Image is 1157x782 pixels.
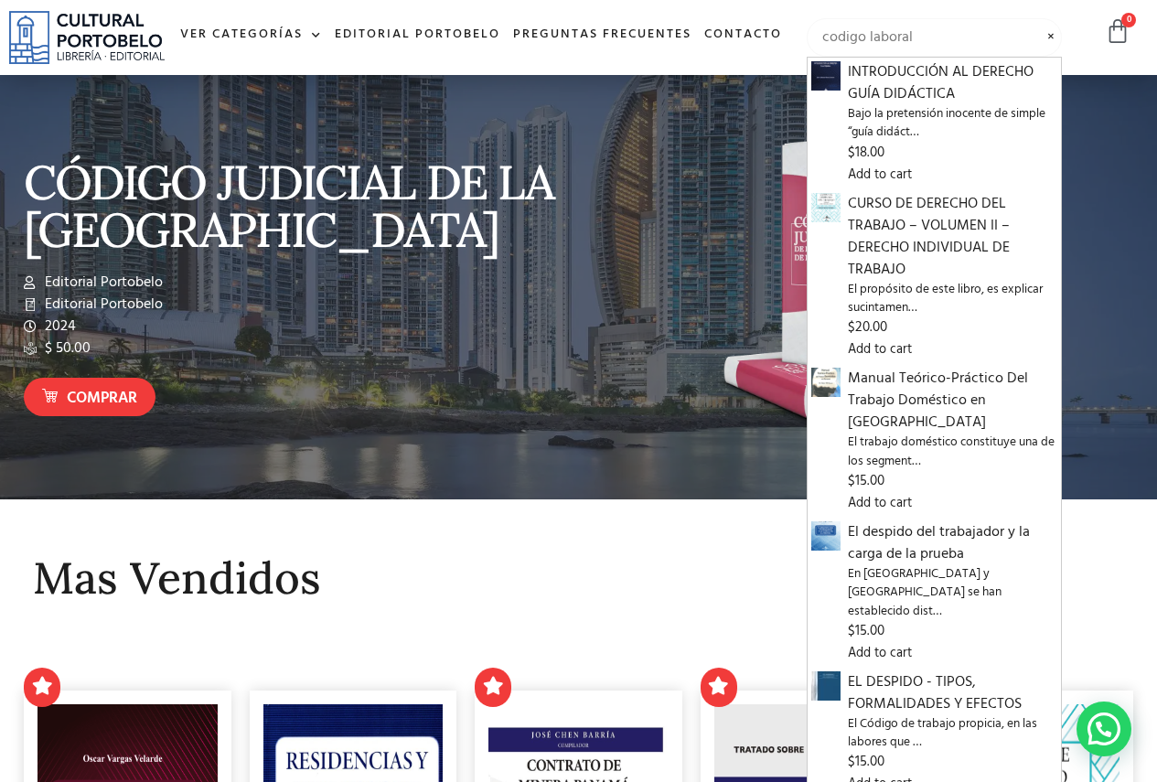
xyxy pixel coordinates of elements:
span: $ [848,751,855,773]
a: Manual Teórico-Práctico Del Trabajo Doméstico en Panamá [811,370,841,394]
span: $ [848,142,855,164]
a: CURSO DE DERECHO DEL TRABAJO – VOLUMEN II – DERECHO INDIVIDUAL DE TRABAJOEl propósito de este lib... [848,193,1057,339]
a: Ver Categorías [174,16,328,55]
a: Add to cart: “CURSO DE DERECHO DEL TRABAJO – VOLUMEN II – DERECHO INDIVIDUAL DE TRABAJO” [848,339,912,360]
span: EL DESPIDO - TIPOS, FORMALIDADES Y EFECTOS [848,671,1057,715]
a: 0 [1105,18,1130,45]
h2: Mas Vendidos [33,554,1124,603]
div: Contactar por WhatsApp [1077,702,1131,756]
a: Add to cart: “INTRODUCCIÓN AL DERECHO GUÍA DIDÁCTICA” [848,165,912,186]
a: EL DESPIDO - TIPOS, FORMALIDADES Y EFECTOSEl Código de trabajo propicia, en las labores que …$15.00 [848,671,1057,774]
a: Comprar [24,378,155,417]
a: Add to cart: “Manual Teórico-Práctico Del Trabajo Doméstico en Panamá” [848,493,912,514]
img: Captura de Pantalla 2023-06-30 a la(s) 3.09.31 p. m. [811,61,841,91]
bdi: 15.00 [848,620,884,642]
bdi: 18.00 [848,142,884,164]
img: BA76-2.jpg [811,671,841,701]
span: $ [848,470,855,492]
span: En [GEOGRAPHIC_DATA] y [GEOGRAPHIC_DATA] se han establecido dist… [848,565,1057,621]
span: Comprar [67,387,137,411]
span: El trabajo doméstico constituye una de los segment… [848,434,1057,471]
bdi: 15.00 [848,751,884,773]
span: $ [848,620,855,642]
span: Editorial Portobelo [40,272,163,294]
a: EL DESPIDO - TIPOS, FORMALIDADES Y EFECTOS [811,674,841,698]
input: Búsqueda [807,18,1062,57]
span: Manual Teórico-Práctico Del Trabajo Doméstico en [GEOGRAPHIC_DATA] [848,368,1057,434]
a: INTRODUCCIÓN AL DERECHO GUÍA DIDÁCTICABajo la pretensión inocente de simple “guía didáct…$18.00 [848,61,1057,164]
span: Editorial Portobelo [40,294,163,316]
a: El despido del trabajador y la carga de la prueba [811,524,841,548]
a: Editorial Portobelo [328,16,507,55]
span: INTRODUCCIÓN AL DERECHO GUÍA DIDÁCTICA [848,61,1057,105]
span: $ [848,316,855,338]
img: WillGuerrero.png [811,368,841,397]
a: Add to cart: “El despido del trabajador y la carga de la prueba” [848,643,912,664]
span: CURSO DE DERECHO DEL TRABAJO – VOLUMEN II – DERECHO INDIVIDUAL DE TRABAJO [848,193,1057,281]
p: CÓDIGO JUDICIAL DE LA [GEOGRAPHIC_DATA] [24,158,570,253]
bdi: 15.00 [848,470,884,492]
a: Preguntas frecuentes [507,16,698,55]
span: El Código de trabajo propicia, en las labores que … [848,715,1057,753]
span: 0 [1121,13,1136,27]
a: El despido del trabajador y la carga de la pruebaEn [GEOGRAPHIC_DATA] y [GEOGRAPHIC_DATA] se han ... [848,521,1057,642]
bdi: 20.00 [848,316,887,338]
span: 2024 [40,316,76,337]
span: Bajo la pretensión inocente de simple “guía didáct… [848,105,1057,143]
a: CURSO DE DERECHO DEL TRABAJO – VOLUMEN II – DERECHO INDIVIDUAL DE TRABAJO [811,196,841,220]
span: El propósito de este libro, es explicar sucintamen… [848,281,1057,318]
a: INTRODUCCIÓN AL DERECHO GUÍA DIDÁCTICA [811,64,841,88]
img: OSCAR_VARGAS [811,193,841,222]
img: OSCAR-VARGAS-EL-DESPIDO.png [811,521,841,551]
span: El despido del trabajador y la carga de la prueba [848,521,1057,565]
a: Manual Teórico-Práctico Del Trabajo Doméstico en [GEOGRAPHIC_DATA]El trabajo doméstico constituye... [848,368,1057,492]
a: Contacto [698,16,788,55]
span: $ 50.00 [40,337,91,359]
